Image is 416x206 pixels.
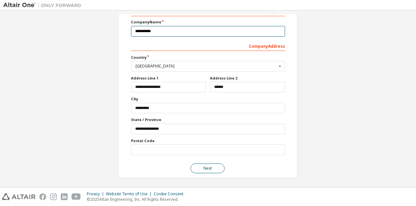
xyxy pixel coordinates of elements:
div: Company Address [131,41,285,51]
label: Address Line 1 [131,76,206,81]
img: facebook.svg [39,193,46,200]
img: altair_logo.svg [2,193,35,200]
img: instagram.svg [50,193,57,200]
label: Address Line 2 [210,76,285,81]
label: City [131,96,285,102]
p: © 2025 Altair Engineering, Inc. All Rights Reserved. [87,197,187,202]
label: Country [131,55,285,60]
div: [GEOGRAPHIC_DATA] [136,64,277,68]
button: Next [190,164,225,173]
label: Postal Code [131,138,285,143]
div: Cookie Consent [154,191,187,197]
div: Website Terms of Use [106,191,154,197]
img: Altair One [3,2,84,8]
img: youtube.svg [71,193,81,200]
label: State / Province [131,117,285,122]
div: Privacy [87,191,106,197]
img: linkedin.svg [61,193,68,200]
label: Company Name [131,19,285,25]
